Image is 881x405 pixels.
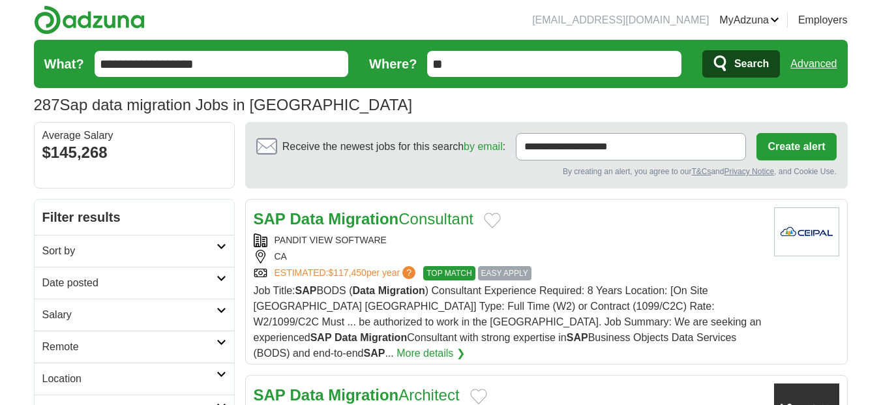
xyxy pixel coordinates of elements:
span: Receive the newest jobs for this search : [282,139,505,155]
span: 287 [34,93,60,117]
strong: SAP [295,285,317,296]
div: Average Salary [42,130,226,141]
span: $117,450 [328,267,366,278]
div: By creating an alert, you agree to our and , and Cookie Use. [256,166,837,177]
a: Employers [798,12,848,28]
h2: Location [42,371,217,387]
span: Search [734,51,769,77]
h2: Remote [42,339,217,355]
button: Create alert [756,133,836,160]
a: T&Cs [691,167,711,176]
span: Job Title: BODS ( ) Consultant Experience Required: 8 Years Location: [On Site [GEOGRAPHIC_DATA] ... [254,285,762,359]
strong: SAP [567,332,588,343]
button: Search [702,50,780,78]
strong: Migration [378,285,425,296]
strong: Migration [328,386,398,404]
h2: Filter results [35,200,234,235]
a: ESTIMATED:$117,450per year? [275,266,419,280]
strong: Migration [360,332,407,343]
strong: SAP [310,332,332,343]
strong: SAP [363,348,385,359]
span: ? [402,266,415,279]
span: TOP MATCH [423,266,475,280]
strong: SAP [254,210,286,228]
li: [EMAIL_ADDRESS][DOMAIN_NAME] [532,12,709,28]
a: MyAdzuna [719,12,779,28]
strong: Data [335,332,357,343]
a: Sort by [35,235,234,267]
a: Salary [35,299,234,331]
img: Company logo [774,207,839,256]
div: $145,268 [42,141,226,164]
h2: Sort by [42,243,217,259]
a: Date posted [35,267,234,299]
a: Location [35,363,234,395]
strong: Migration [328,210,398,228]
a: Advanced [790,51,837,77]
strong: Data [353,285,376,296]
strong: Data [290,210,324,228]
a: Remote [35,331,234,363]
h2: Salary [42,307,217,323]
button: Add to favorite jobs [470,389,487,404]
span: EASY APPLY [478,266,531,280]
a: SAP Data MigrationConsultant [254,210,473,228]
div: PANDIT VIEW SOFTWARE [254,233,764,247]
img: Adzuna logo [34,5,145,35]
strong: SAP [254,386,286,404]
label: Where? [369,54,417,74]
a: SAP Data MigrationArchitect [254,386,460,404]
h2: Date posted [42,275,217,291]
a: More details ❯ [396,346,465,361]
strong: Data [290,386,324,404]
div: CA [254,250,764,263]
button: Add to favorite jobs [484,213,501,228]
a: Privacy Notice [724,167,774,176]
h1: Sap data migration Jobs in [GEOGRAPHIC_DATA] [34,96,413,113]
label: What? [44,54,84,74]
a: by email [464,141,503,152]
